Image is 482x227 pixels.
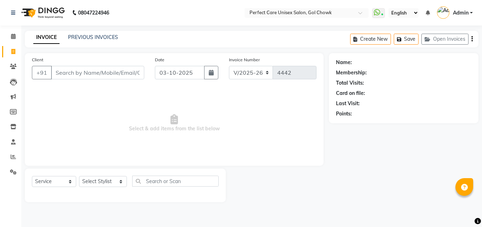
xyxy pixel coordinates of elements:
[51,66,144,79] input: Search by Name/Mobile/Email/Code
[32,57,43,63] label: Client
[336,79,364,87] div: Total Visits:
[336,100,360,107] div: Last Visit:
[33,31,60,44] a: INVOICE
[336,110,352,118] div: Points:
[18,3,67,23] img: logo
[336,69,367,76] div: Membership:
[229,57,260,63] label: Invoice Number
[78,3,109,23] b: 08047224946
[336,90,365,97] div: Card on file:
[32,66,52,79] button: +91
[437,6,449,19] img: Admin
[155,57,164,63] label: Date
[132,176,219,187] input: Search or Scan
[68,34,118,40] a: PREVIOUS INVOICES
[350,34,391,45] button: Create New
[394,34,419,45] button: Save
[421,34,469,45] button: Open Invoices
[32,88,316,159] span: Select & add items from the list below
[452,199,475,220] iframe: chat widget
[336,59,352,66] div: Name:
[453,9,469,17] span: Admin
